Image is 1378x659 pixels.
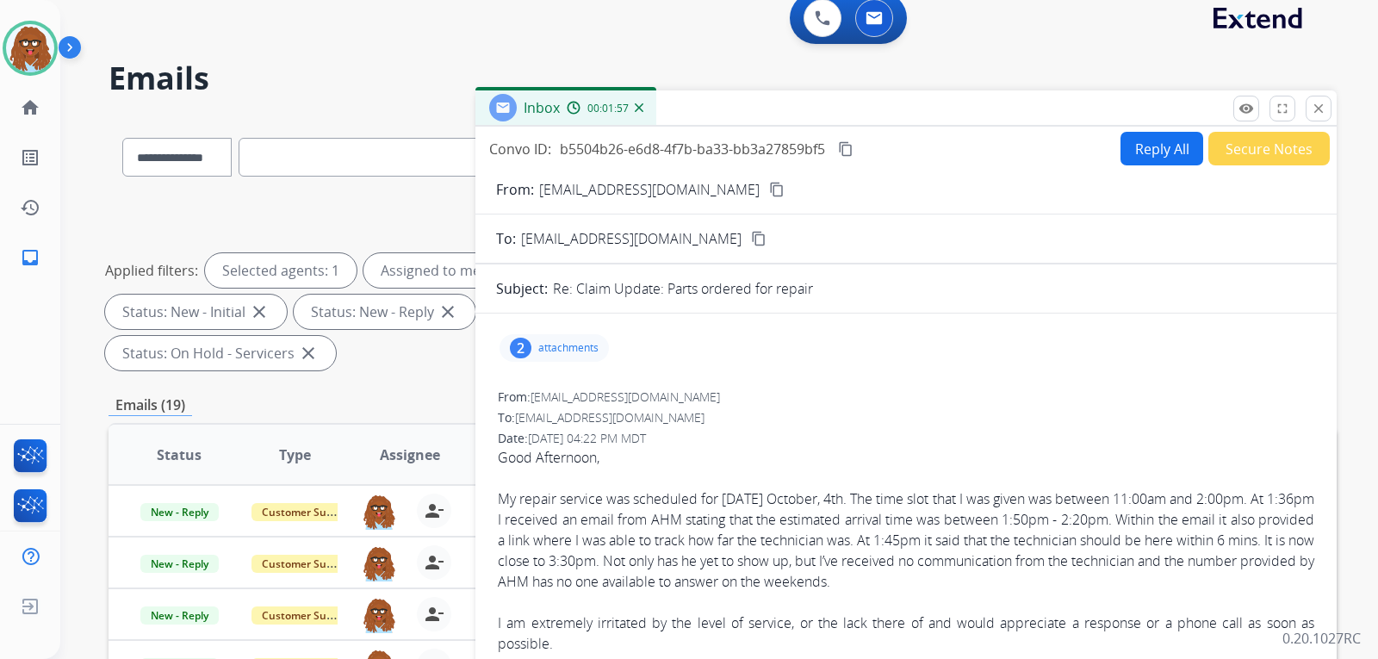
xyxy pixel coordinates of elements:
div: Status: On Hold - Servicers [105,336,336,370]
div: Status: New - Initial [105,295,287,329]
h2: Emails [109,61,1337,96]
mat-icon: person_remove [424,604,444,625]
div: 2 [510,338,531,358]
span: New - Reply [140,555,219,573]
p: Applied filters: [105,260,198,281]
span: Assignee [380,445,440,465]
img: agent-avatar [362,597,396,633]
p: Convo ID: [489,139,551,159]
div: My repair service was scheduled for [DATE] October, 4th. The time slot that I was given was betwe... [498,488,1314,592]
mat-icon: home [20,97,40,118]
p: 0.20.1027RC [1282,628,1361,649]
span: Status [157,445,202,465]
span: [EMAIL_ADDRESS][DOMAIN_NAME] [521,228,742,249]
span: [DATE] 04:22 PM MDT [528,430,646,446]
mat-icon: close [249,302,270,322]
div: From: [498,389,1314,406]
div: To: [498,409,1314,426]
span: [EMAIL_ADDRESS][DOMAIN_NAME] [515,409,705,426]
span: [EMAIL_ADDRESS][DOMAIN_NAME] [531,389,720,405]
mat-icon: person_remove [424,500,444,521]
span: Inbox [524,98,560,117]
mat-icon: list_alt [20,147,40,168]
img: agent-avatar [362,545,396,581]
img: avatar [6,24,54,72]
mat-icon: close [298,343,319,364]
mat-icon: close [1311,101,1326,116]
button: Secure Notes [1208,132,1330,165]
div: I am extremely irritated by the level of service, or the lack there of and would appreciate a res... [498,612,1314,654]
p: Emails (19) [109,395,192,416]
span: New - Reply [140,606,219,625]
div: Good Afternoon, [498,447,1314,468]
span: New - Reply [140,503,219,521]
mat-icon: remove_red_eye [1238,101,1254,116]
mat-icon: content_copy [769,182,785,197]
span: b5504b26-e6d8-4f7b-ba33-bb3a27859bf5 [560,140,825,159]
mat-icon: close [438,302,458,322]
img: agent-avatar [362,494,396,530]
mat-icon: inbox [20,247,40,268]
mat-icon: person_remove [424,552,444,573]
div: Assigned to me [363,253,498,288]
div: Date: [498,430,1314,447]
p: Re: Claim Update: Parts ordered for repair [553,278,813,299]
div: Selected agents: 1 [205,253,357,288]
p: attachments [538,341,599,355]
mat-icon: content_copy [751,231,767,246]
span: Customer Support [251,503,363,521]
p: From: [496,179,534,200]
p: [EMAIL_ADDRESS][DOMAIN_NAME] [539,179,760,200]
p: Subject: [496,278,548,299]
span: 00:01:57 [587,102,629,115]
div: Status: New - Reply [294,295,475,329]
span: Customer Support [251,555,363,573]
mat-icon: content_copy [838,141,853,157]
mat-icon: history [20,197,40,218]
button: Reply All [1120,132,1203,165]
mat-icon: fullscreen [1275,101,1290,116]
span: Customer Support [251,606,363,625]
p: To: [496,228,516,249]
span: Type [279,445,311,465]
